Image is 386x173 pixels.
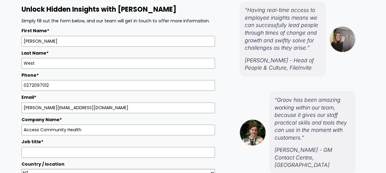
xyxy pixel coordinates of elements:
div: Simply fill out the form below, and our team will get in touch to offer more information. [21,17,215,24]
label: Company Name* [21,116,215,123]
em: [PERSON_NAME] - GM Contact Centre, [GEOGRAPHIC_DATA] [275,147,334,168]
label: Last Name* [21,50,215,56]
label: Job title* [21,138,215,145]
label: First Name* [21,27,215,34]
input: Type your phone number [21,80,215,91]
em: “Having real-time access to employee insights means we can successfully lead people through times... [245,7,320,51]
em: “Groov has been amazing working within our team, because it gives our staff practical skills and ... [275,97,349,141]
label: Phone* [21,72,215,79]
em: [PERSON_NAME] - Head of People & Culture, FileInvite [245,57,315,71]
label: Email* [21,94,215,101]
input: Type your first name [21,36,215,47]
input: Type your email [21,102,215,113]
input: Type your last name [21,58,215,69]
label: Country / location [21,161,215,167]
div: Unlock Hidden Insights with [PERSON_NAME] [21,4,215,14]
